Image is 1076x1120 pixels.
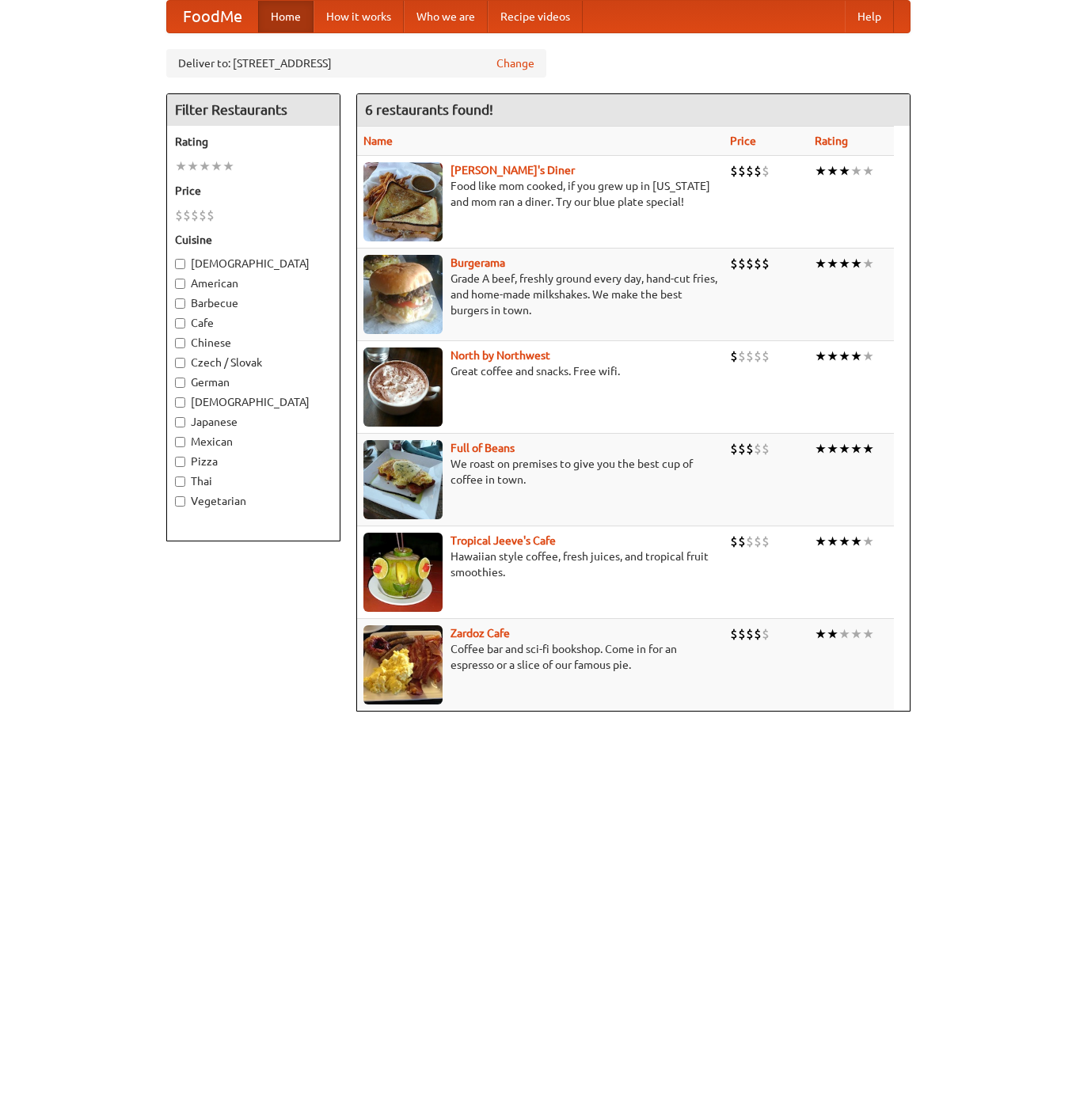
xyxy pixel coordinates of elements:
[451,534,556,547] a: Tropical Jeeve's Cafe
[175,394,332,410] label: [DEMOGRAPHIC_DATA]
[314,1,404,32] a: How it works
[175,378,185,388] input: German
[746,625,754,643] li: $
[363,456,717,488] p: We roast on premises to give you the best cup of coffee in town.
[175,315,332,331] label: Cafe
[738,162,746,180] li: $
[754,162,762,180] li: $
[827,533,838,550] li: ★
[754,533,762,550] li: $
[211,158,222,175] li: ★
[730,255,738,272] li: $
[363,625,443,704] img: zardoz.jpg
[850,347,862,365] li: ★
[754,440,762,457] li: $
[175,417,185,427] input: Japanese
[815,440,827,457] li: ★
[167,1,258,32] a: FoodMe
[363,255,443,334] img: burgerama.jpg
[754,255,762,272] li: $
[762,440,770,457] li: $
[175,338,185,348] input: Chinese
[175,454,332,469] label: Pizza
[862,533,874,550] li: ★
[496,55,534,71] a: Change
[363,347,443,427] img: north.jpg
[815,347,827,365] li: ★
[175,457,185,467] input: Pizza
[363,178,717,210] p: Food like mom cooked, if you grew up in [US_STATE] and mom ran a diner. Try our blue plate special!
[207,207,215,224] li: $
[451,349,550,362] b: North by Northwest
[199,158,211,175] li: ★
[363,162,443,241] img: sallys.jpg
[175,232,332,248] h5: Cuisine
[762,625,770,643] li: $
[730,440,738,457] li: $
[175,279,185,289] input: American
[191,207,199,224] li: $
[488,1,583,32] a: Recipe videos
[730,533,738,550] li: $
[838,255,850,272] li: ★
[862,625,874,643] li: ★
[451,442,515,454] a: Full of Beans
[746,440,754,457] li: $
[754,625,762,643] li: $
[838,347,850,365] li: ★
[166,49,546,78] div: Deliver to: [STREET_ADDRESS]
[862,440,874,457] li: ★
[363,641,717,673] p: Coffee bar and sci-fi bookshop. Come in for an espresso or a slice of our famous pie.
[838,162,850,180] li: ★
[746,162,754,180] li: $
[175,298,185,309] input: Barbecue
[175,295,332,311] label: Barbecue
[199,207,207,224] li: $
[175,397,185,408] input: [DEMOGRAPHIC_DATA]
[175,134,332,150] h5: Rating
[365,102,493,117] ng-pluralize: 6 restaurants found!
[404,1,488,32] a: Who we are
[815,162,827,180] li: ★
[363,271,717,318] p: Grade A beef, freshly ground every day, hand-cut fries, and home-made milkshakes. We make the bes...
[815,533,827,550] li: ★
[730,347,738,365] li: $
[738,347,746,365] li: $
[183,207,191,224] li: $
[363,533,443,612] img: jeeves.jpg
[838,440,850,457] li: ★
[738,440,746,457] li: $
[730,162,738,180] li: $
[451,164,575,177] a: [PERSON_NAME]'s Diner
[754,347,762,365] li: $
[363,135,393,147] a: Name
[827,625,838,643] li: ★
[451,627,510,640] a: Zardoz Cafe
[738,625,746,643] li: $
[862,162,874,180] li: ★
[738,533,746,550] li: $
[175,259,185,269] input: [DEMOGRAPHIC_DATA]
[850,533,862,550] li: ★
[762,255,770,272] li: $
[850,625,862,643] li: ★
[175,358,185,368] input: Czech / Slovak
[258,1,314,32] a: Home
[827,255,838,272] li: ★
[862,347,874,365] li: ★
[730,625,738,643] li: $
[762,533,770,550] li: $
[175,493,332,509] label: Vegetarian
[827,347,838,365] li: ★
[175,207,183,224] li: $
[175,355,332,370] label: Czech / Slovak
[175,476,185,487] input: Thai
[451,256,505,269] a: Burgerama
[850,255,862,272] li: ★
[175,158,187,175] li: ★
[815,135,848,147] a: Rating
[762,162,770,180] li: $
[850,162,862,180] li: ★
